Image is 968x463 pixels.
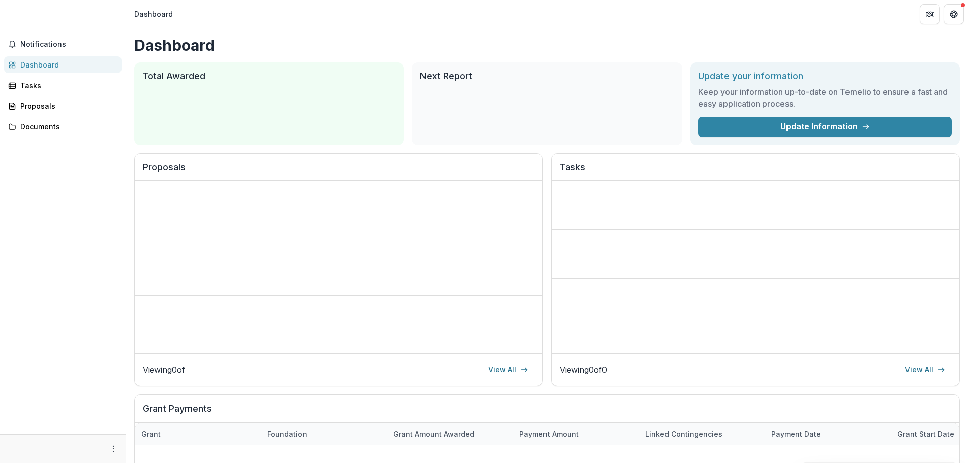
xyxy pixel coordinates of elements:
h2: Tasks [560,162,951,181]
h1: Dashboard [134,36,960,54]
a: Update Information [698,117,952,137]
a: Proposals [4,98,122,114]
h2: Proposals [143,162,534,181]
button: Partners [920,4,940,24]
span: Notifications [20,40,117,49]
a: Dashboard [4,56,122,73]
div: Proposals [20,101,113,111]
p: Viewing 0 of [143,364,185,376]
a: Documents [4,118,122,135]
div: Dashboard [134,9,173,19]
button: Get Help [944,4,964,24]
h2: Grant Payments [143,403,951,422]
h2: Next Report [420,71,674,82]
h3: Keep your information up-to-date on Temelio to ensure a fast and easy application process. [698,86,952,110]
h2: Total Awarded [142,71,396,82]
div: Documents [20,121,113,132]
a: View All [899,362,951,378]
p: Viewing 0 of 0 [560,364,607,376]
nav: breadcrumb [130,7,177,21]
a: View All [482,362,534,378]
button: More [107,443,119,455]
div: Dashboard [20,59,113,70]
div: Tasks [20,80,113,91]
h2: Update your information [698,71,952,82]
button: Notifications [4,36,122,52]
a: Tasks [4,77,122,94]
